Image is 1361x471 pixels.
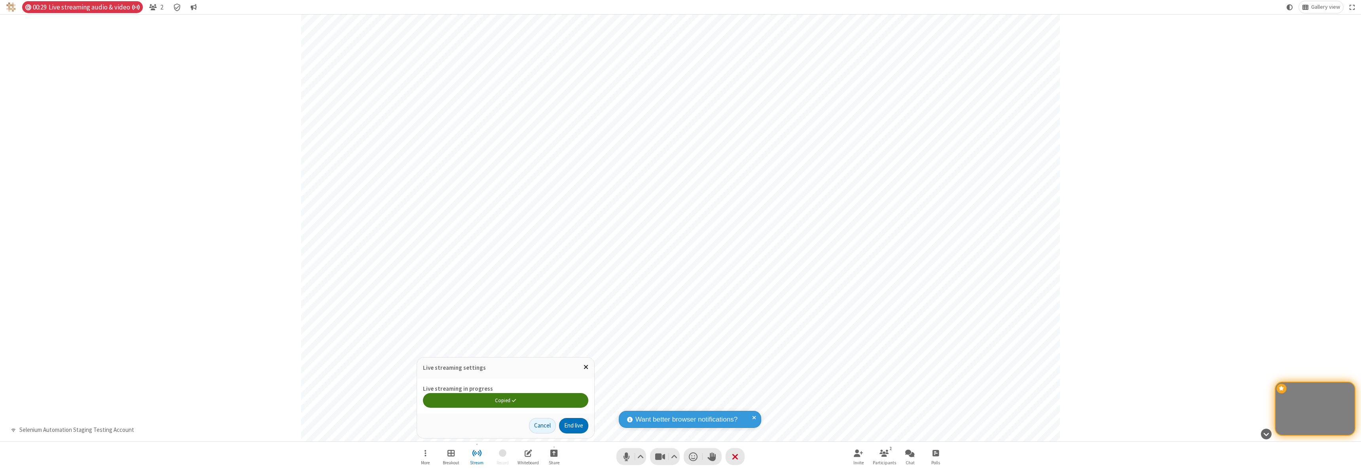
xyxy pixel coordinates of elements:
button: Change layout [1299,1,1343,13]
button: Audio settings [635,448,646,465]
button: Send a reaction [684,448,703,465]
span: Stream [470,460,483,465]
button: Manage Breakout Rooms [439,445,463,468]
button: Close popover [578,358,594,377]
button: Mute (⌘+Shift+A) [616,448,646,465]
button: Open participant list [872,445,896,468]
button: Open participant list [146,1,167,13]
button: Using system theme [1283,1,1296,13]
span: Copied [495,397,510,404]
span: Polls [931,460,940,465]
button: End or leave meeting [726,448,745,465]
button: End live [559,418,588,434]
button: Cancel [529,418,556,434]
button: Fullscreen [1346,1,1358,13]
span: Gallery view [1311,4,1340,10]
span: Chat [906,460,915,465]
button: Raise hand [703,448,722,465]
button: Unable to start recording without first stopping streaming [491,445,514,468]
span: Live streaming audio & video [49,4,140,11]
button: Video setting [669,448,680,465]
span: 2 [160,4,163,11]
button: Stream [465,445,489,468]
button: Conversation [188,1,200,13]
button: Hide [1258,424,1274,443]
button: Invite participants (⌘+Shift+I) [847,445,870,468]
span: More [421,460,430,465]
button: Open menu [413,445,437,468]
button: Stop video (⌘+Shift+V) [650,448,680,465]
div: 2 [887,445,894,452]
span: Participants [873,460,896,465]
div: Selenium Automation Staging Testing Account [16,426,137,435]
img: QA Selenium DO NOT DELETE OR CHANGE [6,2,16,12]
span: 00:29 [33,4,47,11]
span: Want better browser notifications? [635,414,737,425]
button: Open poll [924,445,948,468]
span: Auto broadcast is active [132,4,140,11]
button: Copied [423,393,588,407]
label: Live streaming settings [423,364,486,371]
button: Open shared whiteboard [516,445,540,468]
div: Timer [22,1,143,13]
label: Live streaming in progress [423,385,493,392]
span: Record [497,460,509,465]
span: Invite [853,460,864,465]
span: Whiteboard [517,460,539,465]
div: Meeting details Encryption enabled [169,1,184,13]
span: Breakout [443,460,459,465]
button: Open chat [898,445,922,468]
span: Share [549,460,559,465]
button: Start sharing [542,445,566,468]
